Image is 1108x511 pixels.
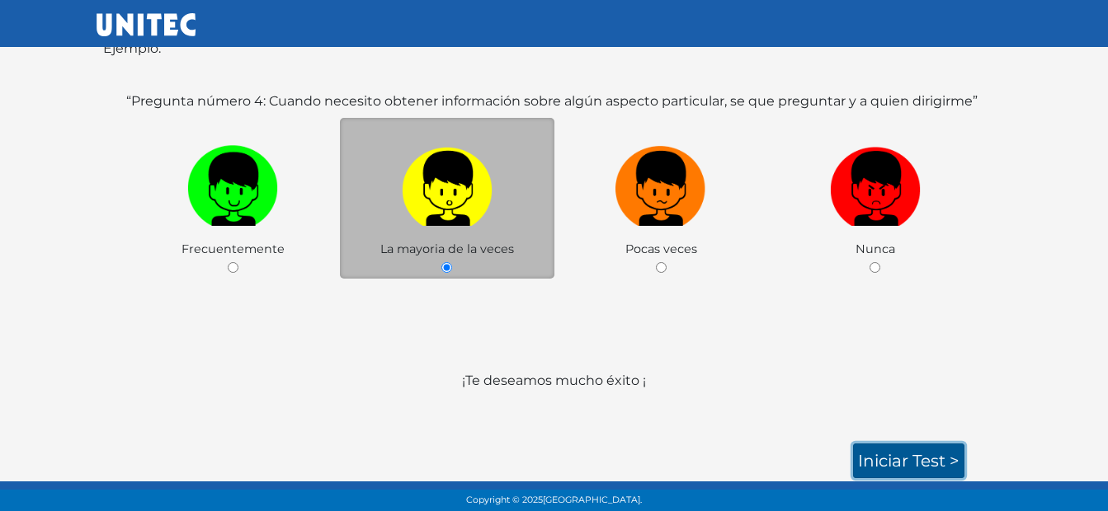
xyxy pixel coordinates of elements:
span: [GEOGRAPHIC_DATA]. [543,495,642,505]
img: r1.png [830,139,921,226]
a: Iniciar test > [853,443,964,478]
span: Pocas veces [625,241,697,256]
span: La mayoria de la veces [380,241,514,256]
img: v1.png [187,139,278,226]
img: a1.png [402,139,493,226]
img: n1.png [615,139,706,226]
p: ¡Te deseamos mucho éxito ¡ [103,371,1006,430]
span: Frecuentemente [182,241,285,256]
label: “Pregunta número 4: Cuando necesito obtener información sobre algún aspecto particular, se que pr... [126,91,978,111]
p: Ejemplo: [103,39,1006,59]
span: Nunca [856,241,895,256]
img: UNITEC [97,13,196,36]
